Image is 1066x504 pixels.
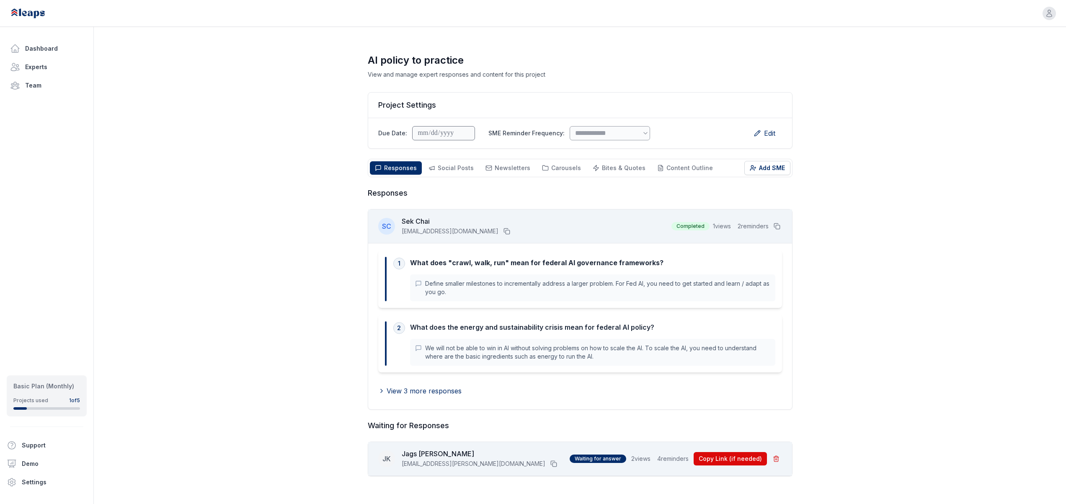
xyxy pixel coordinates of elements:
a: Settings [3,474,90,491]
button: Copy all responses [772,221,782,231]
span: Edit [764,128,775,138]
button: Remove SME [770,453,782,465]
a: Experts [7,59,87,75]
button: Copy Link (if needed) [694,452,767,465]
h3: Sek Chai [402,216,512,226]
span: Bites & Quotes [602,164,645,171]
span: Waiting for answer [570,455,626,463]
div: JK [378,450,395,467]
a: Team [7,77,87,94]
img: Leaps [10,4,64,23]
span: 1 views [713,222,731,230]
div: 2 [393,322,405,334]
div: 1 of 5 [69,397,80,404]
h1: AI policy to practice [368,54,792,67]
h3: Waiting for Responses [368,420,792,432]
button: Content Outline [652,161,718,175]
button: Responses [370,161,422,175]
button: Edit [747,125,782,142]
div: 1 [393,258,405,269]
h3: Jags [PERSON_NAME] [402,449,559,459]
span: Social Posts [438,164,474,171]
span: Carousels [551,164,581,171]
button: Bites & Quotes [588,161,650,175]
p: Define smaller milestones to incrementally address a larger problem. For Fed AI, you need to get ... [425,279,770,296]
span: [EMAIL_ADDRESS][PERSON_NAME][DOMAIN_NAME] [402,460,545,468]
button: Support [3,437,83,454]
p: What does the energy and sustainability crisis mean for federal AI policy? [410,322,654,332]
p: View and manage expert responses and content for this project [368,70,792,79]
p: We will not be able to win in AI without solving problems on how to scale the AI. To scale the AI... [425,344,770,361]
div: Projects used [13,397,48,404]
span: Responses [384,164,417,171]
span: Newsletters [495,164,530,171]
a: Demo [3,455,90,472]
a: Dashboard [7,40,87,57]
div: SC [378,218,395,235]
h3: Responses [368,187,792,199]
button: Carousels [537,161,586,175]
span: 4 reminders [657,455,689,463]
label: SME Reminder Frequency: [488,129,565,137]
label: Due Date: [378,129,407,137]
button: View 3 more responses [378,386,462,396]
span: Completed [671,222,710,230]
h2: Project Settings [378,99,782,111]
span: 2 reminders [738,222,769,230]
button: Add SME [744,161,790,175]
span: 2 views [631,455,650,463]
button: Social Posts [423,161,479,175]
button: Newsletters [480,161,535,175]
span: [EMAIL_ADDRESS][DOMAIN_NAME] [402,227,498,235]
span: Content Outline [666,164,713,171]
div: Basic Plan (Monthly) [13,382,80,390]
strong: What does "crawl, walk, run" mean for federal AI governance frameworks? [410,258,663,267]
span: View 3 more responses [387,386,462,396]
